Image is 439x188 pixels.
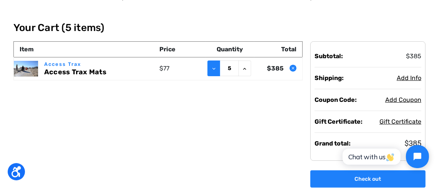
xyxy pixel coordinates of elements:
[397,74,421,83] button: Add Info
[397,74,421,82] span: Add Info
[159,65,169,72] span: $77
[44,60,156,68] p: Access Trax
[44,68,106,77] a: Access Trax Mats
[290,65,297,72] button: Remove Access Trax Mats from cart
[385,95,421,105] button: Add Coupon
[310,170,426,188] a: Check out
[379,117,421,126] button: Gift Certificate
[205,41,254,57] th: Quantity
[315,96,357,103] strong: Coupon Code:
[220,60,239,76] input: Access Trax Mats
[254,41,302,57] th: Total
[315,74,344,82] strong: Shipping:
[406,52,421,60] span: $385
[315,118,363,125] strong: Gift Certificate:
[14,41,157,57] th: Item
[315,52,343,60] strong: Subtotal:
[267,65,283,72] strong: $385
[315,140,351,147] strong: Grand total:
[13,22,426,34] h1: Your Cart (5 items)
[334,139,436,175] iframe: Tidio Chat
[157,41,205,57] th: Price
